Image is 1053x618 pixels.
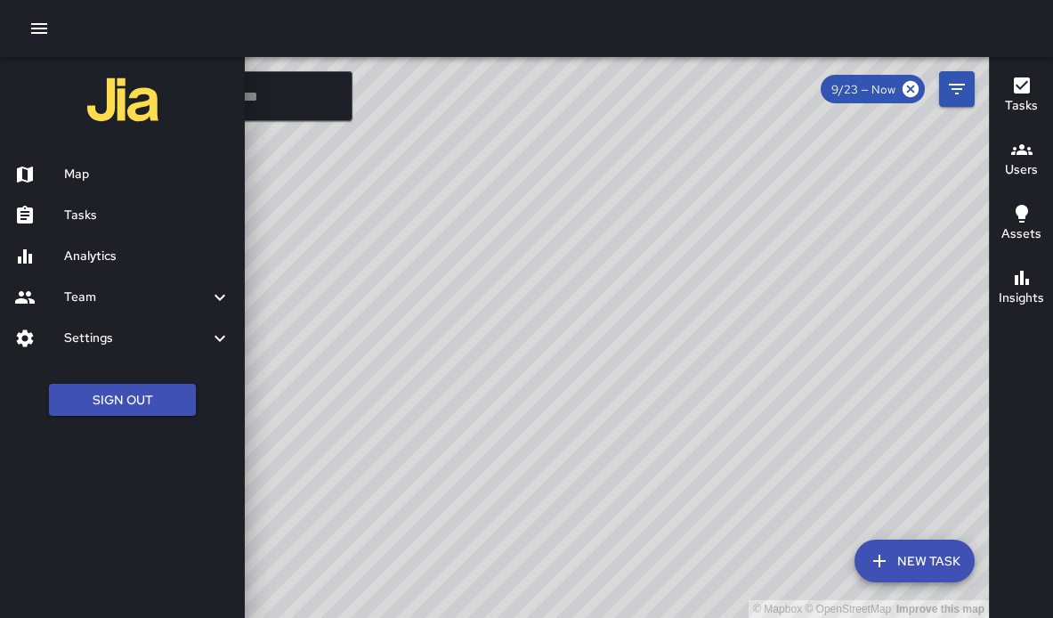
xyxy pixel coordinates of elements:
[855,540,975,582] button: New Task
[1005,160,1038,180] h6: Users
[64,165,231,184] h6: Map
[87,64,158,135] img: jia-logo
[64,247,231,266] h6: Analytics
[999,289,1044,308] h6: Insights
[64,288,209,307] h6: Team
[64,206,231,225] h6: Tasks
[49,384,196,417] button: Sign Out
[1001,224,1041,244] h6: Assets
[1005,96,1038,116] h6: Tasks
[64,329,209,348] h6: Settings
